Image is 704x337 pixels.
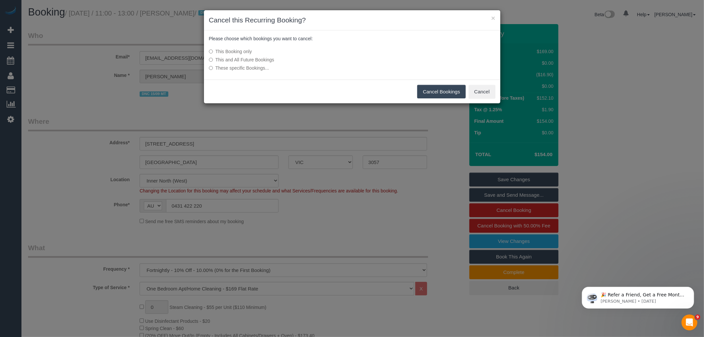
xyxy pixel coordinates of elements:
p: Message from Ellie, sent 3d ago [29,25,114,31]
label: This Booking only [209,48,397,55]
p: Please choose which bookings you want to cancel: [209,35,495,42]
iframe: Intercom live chat [682,315,697,330]
span: 🎉 Refer a Friend, Get a Free Month! 🎉 Love Automaid? Share the love! When you refer a friend who ... [29,19,113,90]
label: These specific Bookings... [209,65,397,71]
input: This and All Future Bookings [209,58,213,62]
span: 9 [695,315,700,320]
button: Cancel Bookings [417,85,466,99]
iframe: Intercom notifications message [572,273,704,319]
label: This and All Future Bookings [209,56,397,63]
input: These specific Bookings... [209,66,213,70]
input: This Booking only [209,50,213,54]
button: × [491,15,495,21]
button: Cancel [469,85,495,99]
h3: Cancel this Recurring Booking? [209,15,495,25]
